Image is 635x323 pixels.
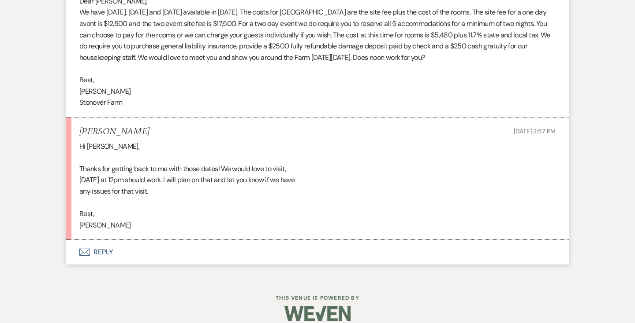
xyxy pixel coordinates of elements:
div: Hi [PERSON_NAME], Thanks for getting back to me with those dates! We would love to visit, [DATE] ... [79,141,556,231]
p: We have [DATE], [DATE] and [DATE] available in [DATE]. The costs for [GEOGRAPHIC_DATA] are the si... [79,7,556,63]
h5: [PERSON_NAME] [79,126,149,137]
p: Best, [79,74,556,86]
span: [DATE] 2:57 PM [514,127,556,135]
p: [PERSON_NAME] [79,86,556,97]
button: Reply [66,240,569,264]
p: Stonover Farm [79,97,556,108]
